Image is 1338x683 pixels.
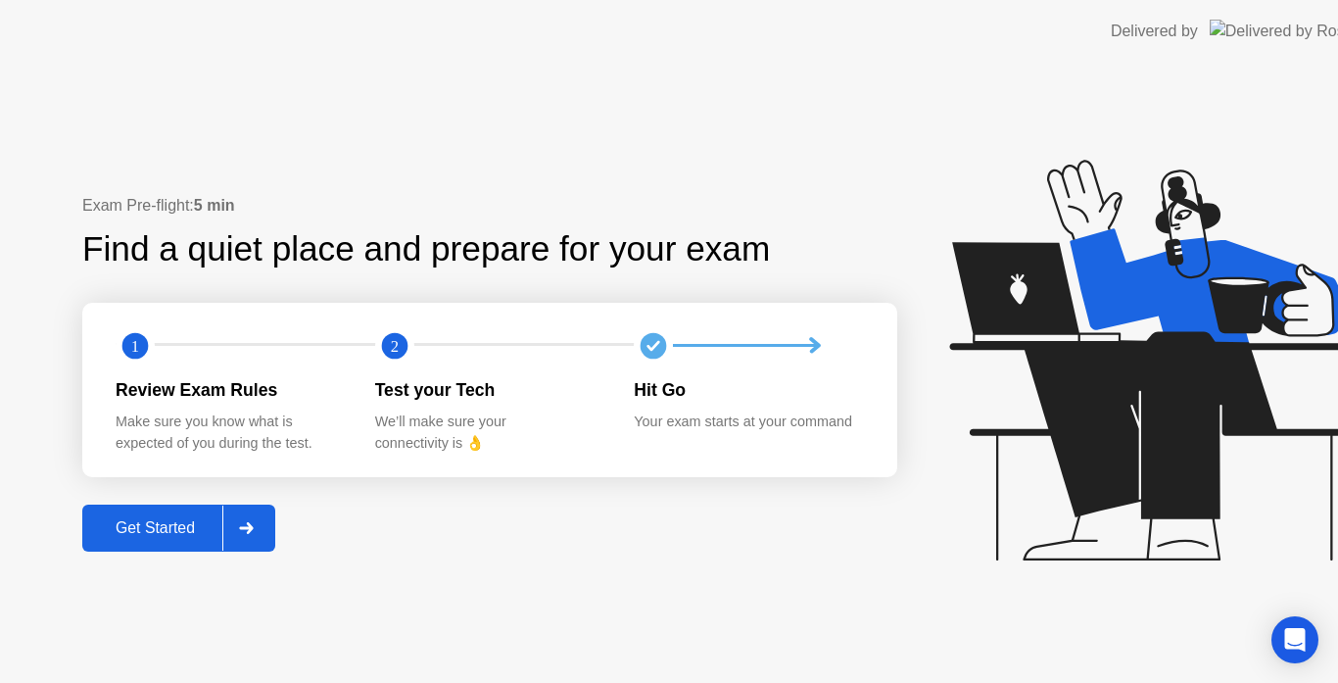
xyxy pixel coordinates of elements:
[131,336,139,355] text: 1
[375,412,603,454] div: We’ll make sure your connectivity is 👌
[1271,616,1318,663] div: Open Intercom Messenger
[82,194,897,218] div: Exam Pre-flight:
[1111,20,1198,43] div: Delivered by
[634,412,862,433] div: Your exam starts at your command
[634,377,862,403] div: Hit Go
[82,223,773,275] div: Find a quiet place and prepare for your exam
[82,505,275,552] button: Get Started
[391,336,399,355] text: 2
[116,377,344,403] div: Review Exam Rules
[375,377,603,403] div: Test your Tech
[116,412,344,454] div: Make sure you know what is expected of you during the test.
[88,519,222,537] div: Get Started
[194,197,235,214] b: 5 min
